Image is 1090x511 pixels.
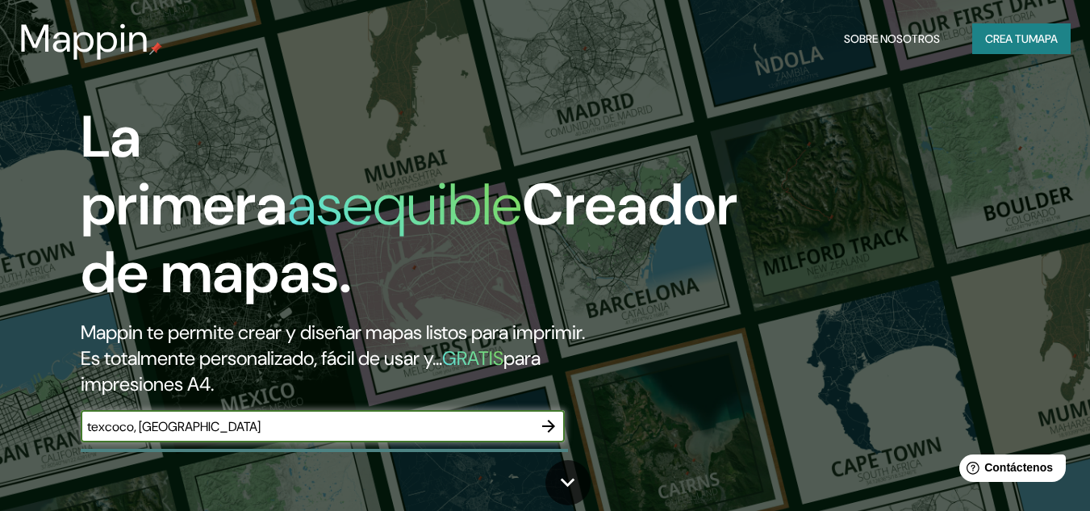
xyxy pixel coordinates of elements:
font: Crea tu [985,31,1029,46]
font: asequible [287,167,522,242]
iframe: Lanzador de widgets de ayuda [946,448,1072,493]
font: para impresiones A4. [81,346,541,396]
font: Mappin te permite crear y diseñar mapas listos para imprimir. [81,320,585,345]
font: Es totalmente personalizado, fácil de usar y... [81,346,442,371]
button: Sobre nosotros [837,23,946,54]
font: Creador de mapas. [81,167,737,310]
font: mapa [1029,31,1058,46]
button: Crea tumapa [972,23,1071,54]
font: GRATIS [442,346,503,371]
font: Sobre nosotros [844,31,940,46]
img: pin de mapeo [149,42,162,55]
input: Elige tu lugar favorito [81,417,532,436]
font: La primera [81,99,287,242]
font: Mappin [19,13,149,64]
